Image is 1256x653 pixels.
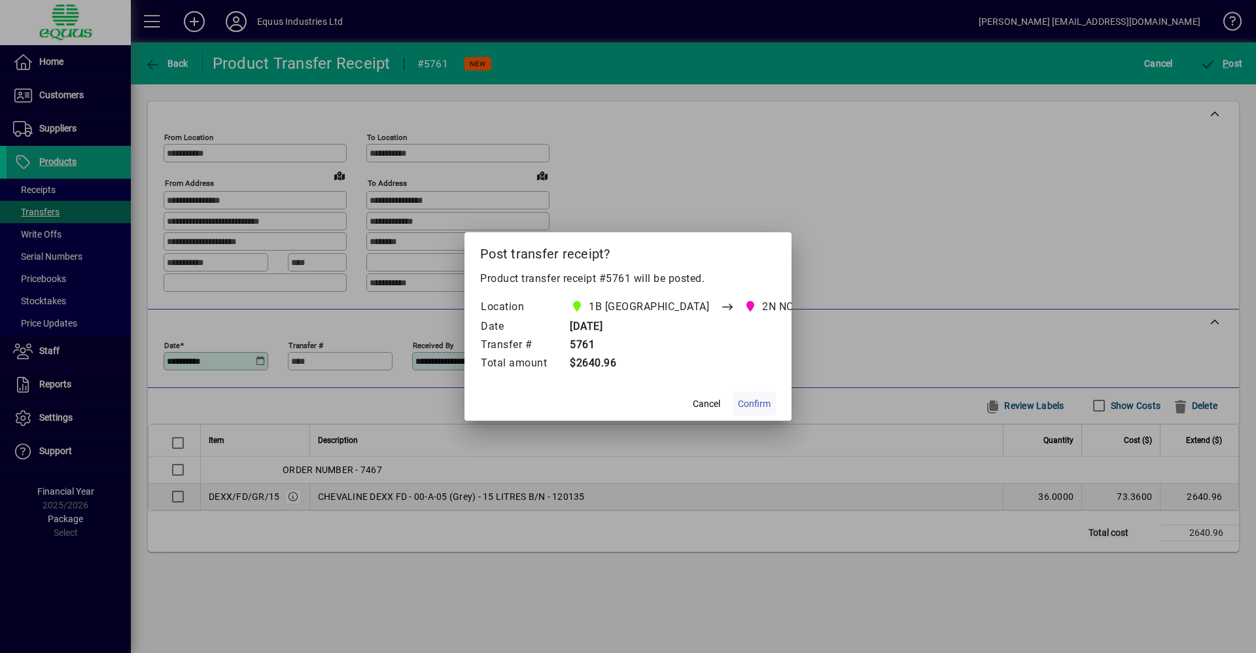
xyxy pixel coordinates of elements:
[693,397,720,411] span: Cancel
[589,299,709,315] span: 1B [GEOGRAPHIC_DATA]
[560,318,860,336] td: [DATE]
[480,297,560,318] td: Location
[480,336,560,355] td: Transfer #
[480,271,776,287] p: Product transfer receipt #5761 will be posted.
[480,318,560,336] td: Date
[741,298,841,316] span: 2N NORTHERN
[464,232,792,270] h2: Post transfer receipt?
[480,355,560,373] td: Total amount
[733,392,776,415] button: Confirm
[762,299,835,315] span: 2N NORTHERN
[738,397,771,411] span: Confirm
[567,298,714,316] span: 1B BLENHEIM
[560,336,860,355] td: 5761
[686,392,727,415] button: Cancel
[560,355,860,373] td: $2640.96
